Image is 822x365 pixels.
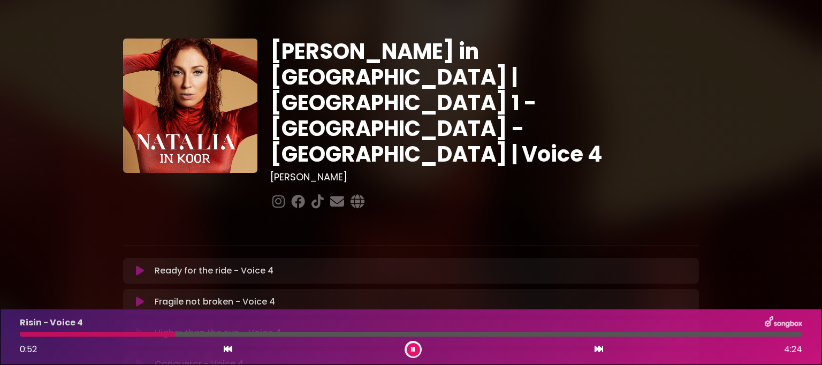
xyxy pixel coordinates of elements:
[270,39,699,167] h1: [PERSON_NAME] in [GEOGRAPHIC_DATA] | [GEOGRAPHIC_DATA] 1 - [GEOGRAPHIC_DATA] - [GEOGRAPHIC_DATA] ...
[123,39,257,173] img: YTVS25JmS9CLUqXqkEhs
[765,316,802,330] img: songbox-logo-white.png
[20,343,37,355] span: 0:52
[155,295,275,308] p: Fragile not broken - Voice 4
[784,343,802,356] span: 4:24
[20,316,83,329] p: Risin - Voice 4
[270,171,699,183] h3: [PERSON_NAME]
[155,264,273,277] p: Ready for the ride - Voice 4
